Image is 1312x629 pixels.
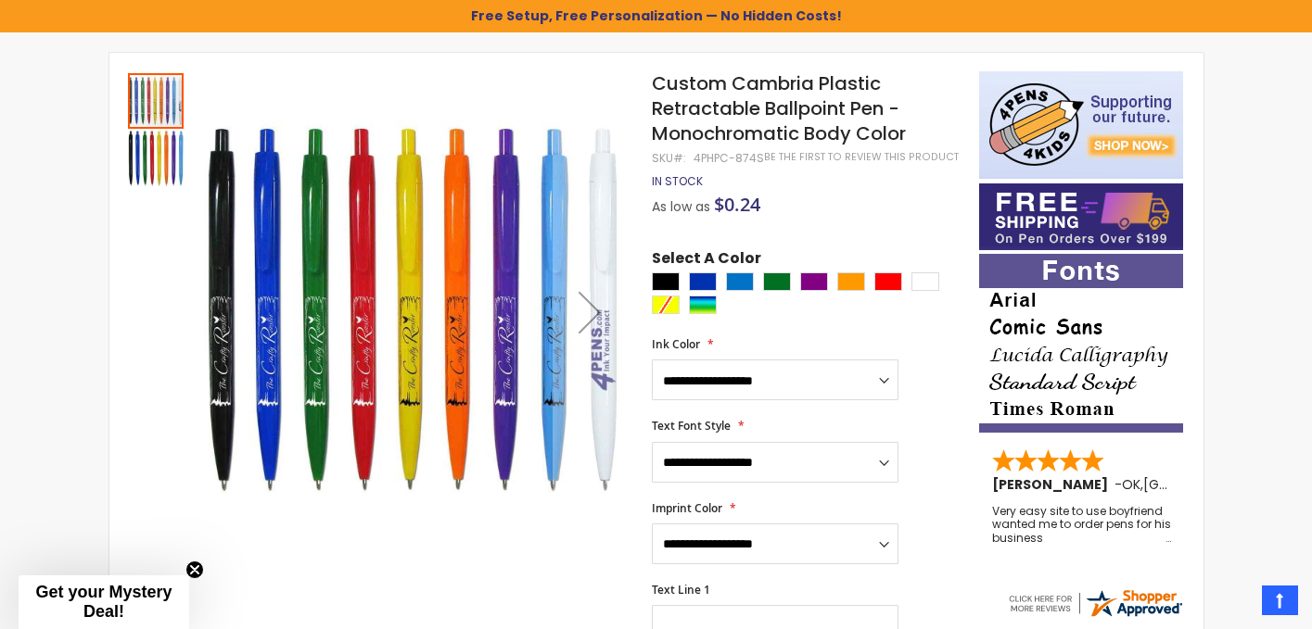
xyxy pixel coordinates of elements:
span: OK [1122,475,1140,494]
span: Custom Cambria Plastic Retractable Ballpoint Pen - Monochromatic Body Color [652,70,906,146]
a: Top [1262,585,1298,615]
div: Very easy site to use boyfriend wanted me to order pens for his business [992,505,1172,545]
img: Custom Cambria Plastic Retractable Ballpoint Pen - Monochromatic Body Color [128,131,184,186]
span: In stock [652,173,703,189]
img: Custom Cambria Plastic Retractable Ballpoint Pen - Monochromatic Body Color [204,98,628,522]
img: font-personalization-examples [979,254,1183,433]
div: Assorted [689,296,717,314]
span: Ink Color [652,336,700,352]
span: Get your Mystery Deal! [35,583,172,621]
div: 4PHPC-874S [694,151,764,166]
div: Red [874,272,902,291]
img: 4pens.com widget logo [1006,586,1184,620]
div: Purple [800,272,828,291]
div: Next [553,71,627,552]
button: Close teaser [185,560,204,579]
strong: SKU [652,150,686,166]
img: 4pens 4 kids [979,71,1183,179]
span: [GEOGRAPHIC_DATA] [1143,475,1280,494]
span: As low as [652,197,710,216]
span: Imprint Color [652,500,722,516]
div: Custom Cambria Plastic Retractable Ballpoint Pen - Monochromatic Body Color [128,129,184,186]
div: Green [763,272,791,291]
div: Availability [652,174,703,189]
div: Blue [689,272,717,291]
span: Text Line 1 [652,582,710,598]
div: Get your Mystery Deal!Close teaser [19,575,189,629]
a: Be the first to review this product [764,150,959,164]
div: White [911,272,939,291]
div: Orange [837,272,865,291]
a: 4pens.com certificate URL [1006,608,1184,623]
span: [PERSON_NAME] [992,475,1115,494]
div: Black [652,272,680,291]
img: Free shipping on orders over $199 [979,183,1183,250]
span: Text Font Style [652,418,731,434]
span: $0.24 [714,192,760,217]
span: Select A Color [652,248,761,273]
div: Blue Light [726,272,754,291]
div: Custom Cambria Plastic Retractable Ballpoint Pen - Monochromatic Body Color [128,71,185,129]
span: - , [1115,475,1280,494]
